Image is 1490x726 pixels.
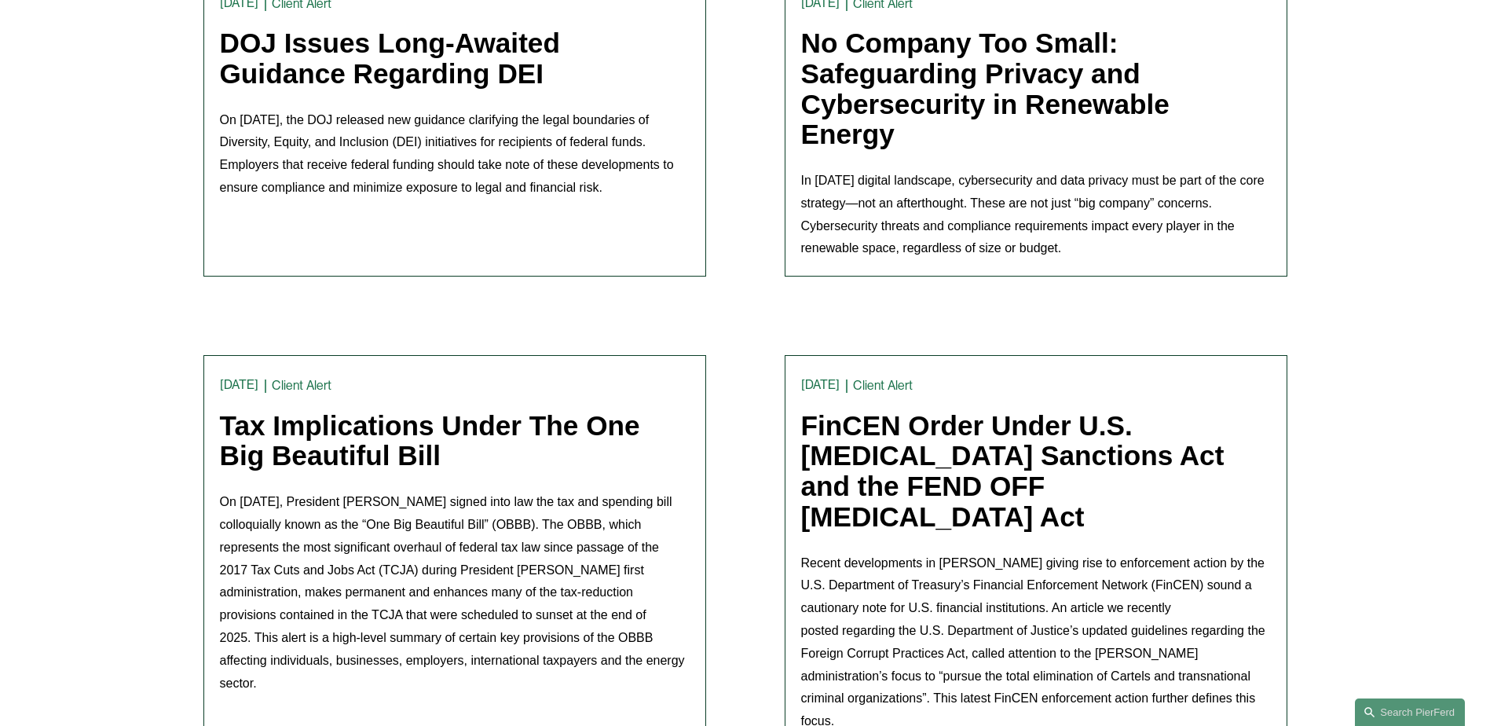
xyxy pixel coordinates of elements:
p: On [DATE], the DOJ released new guidance clarifying the legal boundaries of Diversity, Equity, an... [220,109,690,200]
a: Client Alert [272,378,331,393]
p: On [DATE], President [PERSON_NAME] signed into law the tax and spending bill colloquially known a... [220,491,690,695]
time: [DATE] [220,379,259,391]
a: No Company Too Small: Safeguarding Privacy and Cybersecurity in Renewable Energy [801,27,1170,149]
a: FinCEN Order Under U.S. [MEDICAL_DATA] Sanctions Act and the FEND OFF [MEDICAL_DATA] Act [801,410,1225,532]
a: DOJ Issues Long-Awaited Guidance Regarding DEI [220,27,560,89]
p: In [DATE] digital landscape, cybersecurity and data privacy must be part of the core strategy—not... [801,170,1271,260]
a: Search this site [1355,698,1465,726]
a: Client Alert [853,378,913,393]
a: Tax Implications Under The One Big Beautiful Bill [220,410,640,471]
time: [DATE] [801,379,840,391]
